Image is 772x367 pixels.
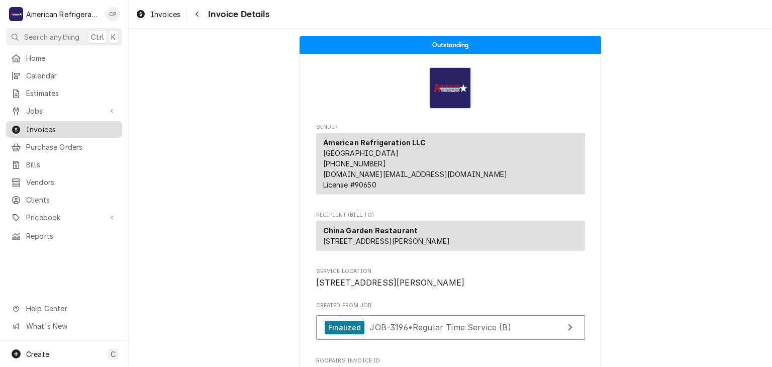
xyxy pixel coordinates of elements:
div: Status [300,36,601,54]
span: Outstanding [432,42,469,48]
span: Clients [26,195,117,205]
span: Roopairs Invoice ID [316,357,585,365]
a: Calendar [6,67,122,84]
span: Estimates [26,88,117,99]
div: Service Location [316,267,585,289]
span: Service Location [316,267,585,276]
span: Invoice Details [205,8,269,21]
a: Invoices [6,121,122,138]
span: Invoices [151,9,180,20]
span: License # 90650 [323,180,376,189]
a: [DOMAIN_NAME][EMAIL_ADDRESS][DOMAIN_NAME] [323,170,508,178]
span: Create [26,350,49,358]
strong: American Refrigeration LLC [323,138,426,147]
button: Search anythingCtrlK [6,28,122,46]
a: Go to What's New [6,318,122,334]
div: Sender [316,133,585,195]
div: Invoice Sender [316,123,585,199]
div: Sender [316,133,585,199]
div: CP [106,7,120,21]
div: Invoice Recipient [316,211,585,255]
a: Go to Jobs [6,103,122,119]
div: Recipient (Bill To) [316,221,585,255]
a: Home [6,50,122,66]
div: American Refrigeration LLC's Avatar [9,7,23,21]
div: Cordel Pyle's Avatar [106,7,120,21]
div: Created From Job [316,302,585,345]
span: Reports [26,231,117,241]
a: Reports [6,228,122,244]
span: Sender [316,123,585,131]
div: Finalized [325,321,364,334]
div: Recipient (Bill To) [316,221,585,251]
span: [STREET_ADDRESS][PERSON_NAME] [316,278,465,288]
span: JOB-3196 • Regular Time Service (B) [369,322,511,332]
span: C [111,349,116,359]
a: Bills [6,156,122,173]
span: Home [26,53,117,63]
a: Estimates [6,85,122,102]
span: Invoices [26,124,117,135]
span: Created From Job [316,302,585,310]
strong: China Garden Restaurant [323,226,418,235]
span: Search anything [24,32,79,42]
a: Go to Help Center [6,300,122,317]
span: Recipient (Bill To) [316,211,585,219]
span: Purchase Orders [26,142,117,152]
span: Vendors [26,177,117,188]
img: Logo [429,67,471,109]
span: Calendar [26,70,117,81]
span: Pricebook [26,212,102,223]
a: Clients [6,192,122,208]
div: A [9,7,23,21]
span: Service Location [316,277,585,289]
div: American Refrigeration LLC [26,9,100,20]
span: Ctrl [91,32,104,42]
span: [STREET_ADDRESS][PERSON_NAME] [323,237,450,245]
a: Vendors [6,174,122,191]
a: [PHONE_NUMBER] [323,159,386,168]
a: Invoices [132,6,184,23]
span: Help Center [26,303,116,314]
a: Purchase Orders [6,139,122,155]
span: K [111,32,116,42]
button: Navigate back [189,6,205,22]
a: View Job [316,315,585,340]
span: Jobs [26,106,102,116]
span: [GEOGRAPHIC_DATA] [323,149,399,157]
span: Bills [26,159,117,170]
span: What's New [26,321,116,331]
a: Go to Pricebook [6,209,122,226]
